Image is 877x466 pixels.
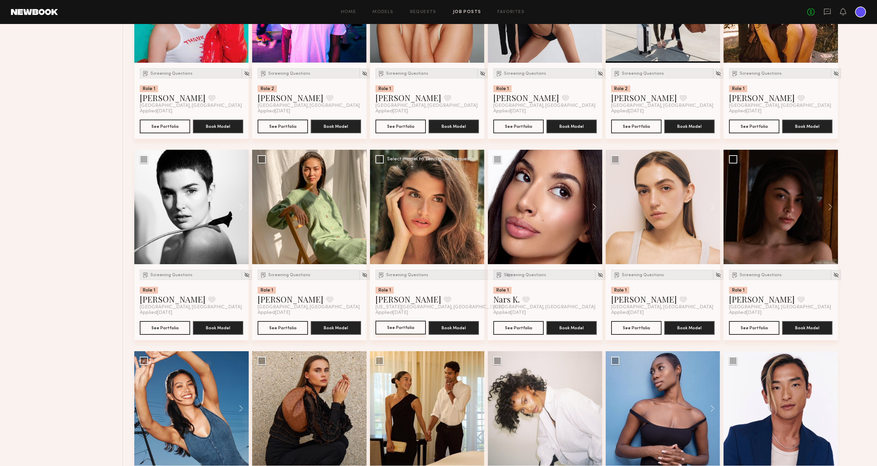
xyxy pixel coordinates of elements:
[497,10,524,14] a: Favorites
[386,273,428,277] span: Screening Questions
[729,321,779,335] a: See Portfolio
[258,321,308,335] button: See Portfolio
[258,103,360,109] span: [GEOGRAPHIC_DATA], [GEOGRAPHIC_DATA]
[150,72,193,76] span: Screening Questions
[611,305,713,310] span: [GEOGRAPHIC_DATA], [GEOGRAPHIC_DATA]
[375,103,478,109] span: [GEOGRAPHIC_DATA], [GEOGRAPHIC_DATA]
[546,120,597,133] button: Book Model
[614,271,620,278] img: Submission Icon
[375,294,441,305] a: [PERSON_NAME]
[729,103,831,109] span: [GEOGRAPHIC_DATA], [GEOGRAPHIC_DATA]
[740,72,782,76] span: Screening Questions
[493,321,544,335] button: See Portfolio
[782,324,832,330] a: Book Model
[140,287,158,294] div: Role 1
[493,287,511,294] div: Role 1
[258,92,323,103] a: [PERSON_NAME]
[260,271,267,278] img: Submission Icon
[622,72,664,76] span: Screening Questions
[244,272,250,278] img: Unhide Model
[140,294,206,305] a: [PERSON_NAME]
[493,109,597,114] div: Applied [DATE]
[375,120,426,133] button: See Portfolio
[150,273,193,277] span: Screening Questions
[496,271,503,278] img: Submission Icon
[715,272,721,278] img: Unhide Model
[729,120,779,133] button: See Portfolio
[731,271,738,278] img: Submission Icon
[378,70,385,77] img: Submission Icon
[387,157,471,162] div: Select model to send group request
[193,324,243,330] a: Book Model
[493,92,559,103] a: [PERSON_NAME]
[311,324,361,330] a: Book Model
[140,103,242,109] span: [GEOGRAPHIC_DATA], [GEOGRAPHIC_DATA]
[140,120,190,133] button: See Portfolio
[715,71,721,76] img: Unhide Model
[833,272,839,278] img: Unhide Model
[258,287,276,294] div: Role 1
[362,71,368,76] img: Unhide Model
[546,324,597,330] a: Book Model
[493,310,597,316] div: Applied [DATE]
[429,321,479,335] button: Book Model
[258,310,361,316] div: Applied [DATE]
[453,10,481,14] a: Job Posts
[611,92,677,103] a: [PERSON_NAME]
[268,273,310,277] span: Screening Questions
[782,321,832,335] button: Book Model
[362,272,368,278] img: Unhide Model
[664,123,715,129] a: Book Model
[729,310,832,316] div: Applied [DATE]
[372,10,393,14] a: Models
[375,109,479,114] div: Applied [DATE]
[782,120,832,133] button: Book Model
[729,305,831,310] span: [GEOGRAPHIC_DATA], [GEOGRAPHIC_DATA]
[375,310,479,316] div: Applied [DATE]
[258,109,361,114] div: Applied [DATE]
[611,310,715,316] div: Applied [DATE]
[622,273,664,277] span: Screening Questions
[664,120,715,133] button: Book Model
[611,120,662,133] button: See Portfolio
[140,321,190,335] button: See Portfolio
[375,92,441,103] a: [PERSON_NAME]
[140,85,158,92] div: Role 1
[782,123,832,129] a: Book Model
[729,92,795,103] a: [PERSON_NAME]
[375,321,426,334] button: See Portfolio
[729,294,795,305] a: [PERSON_NAME]
[140,109,243,114] div: Applied [DATE]
[258,120,308,133] button: See Portfolio
[386,72,428,76] span: Screening Questions
[729,85,747,92] div: Role 1
[429,324,479,330] a: Book Model
[429,123,479,129] a: Book Model
[493,85,511,92] div: Role 1
[140,92,206,103] a: [PERSON_NAME]
[611,103,713,109] span: [GEOGRAPHIC_DATA], [GEOGRAPHIC_DATA]
[375,305,504,310] span: [US_STATE][GEOGRAPHIC_DATA], [GEOGRAPHIC_DATA]
[546,321,597,335] button: Book Model
[258,305,360,310] span: [GEOGRAPHIC_DATA], [GEOGRAPHIC_DATA]
[729,109,832,114] div: Applied [DATE]
[260,70,267,77] img: Submission Icon
[833,71,839,76] img: Unhide Model
[611,321,662,335] a: See Portfolio
[611,287,629,294] div: Role 1
[740,273,782,277] span: Screening Questions
[193,321,243,335] button: Book Model
[375,85,394,92] div: Role 1
[193,120,243,133] button: Book Model
[611,294,677,305] a: [PERSON_NAME]
[493,120,544,133] button: See Portfolio
[493,305,595,310] span: [GEOGRAPHIC_DATA], [GEOGRAPHIC_DATA]
[378,271,385,278] img: Submission Icon
[140,310,243,316] div: Applied [DATE]
[480,71,485,76] img: Unhide Model
[311,321,361,335] button: Book Model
